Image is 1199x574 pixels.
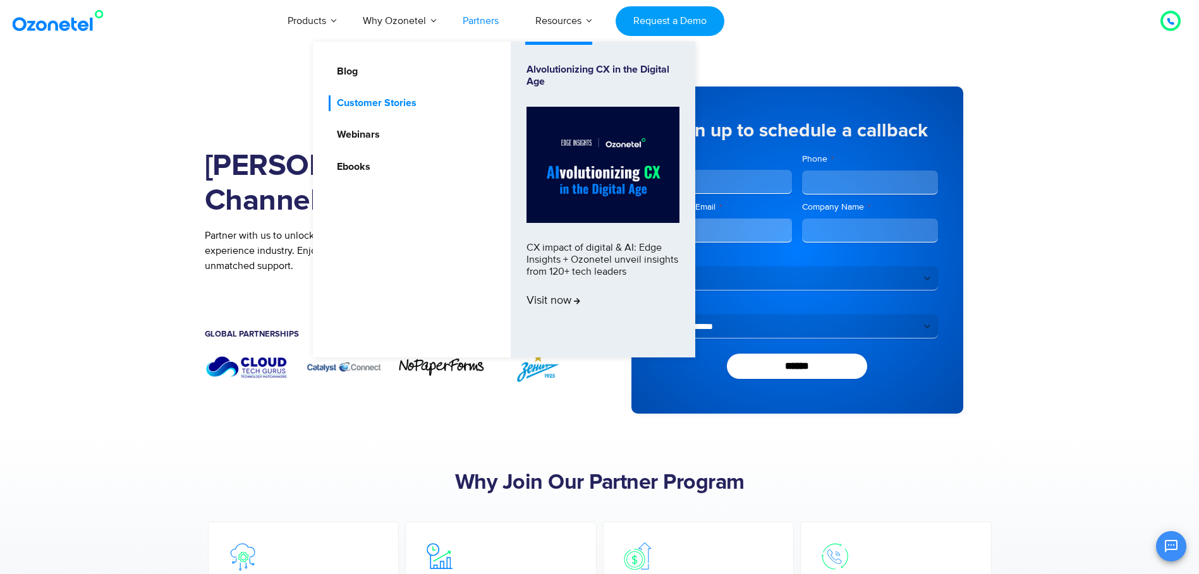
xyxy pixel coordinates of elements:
[329,64,360,80] a: Blog
[657,153,793,165] label: Full Name
[205,351,289,382] img: CloubTech
[802,153,938,165] label: Phone
[205,351,581,382] div: Image Carousel
[205,330,581,338] h5: Global Partnerships
[329,127,382,143] a: Webinars
[1156,531,1186,561] button: Open chat
[616,6,724,36] a: Request a Demo
[526,64,679,335] a: Alvolutionizing CX in the Digital AgeCX impact of digital & AI: Edge Insights + Ozonetel unveil i...
[496,351,581,382] img: ZENIT
[205,351,289,382] div: 6 / 7
[205,149,581,218] h1: [PERSON_NAME]’s Channel Partner Program
[399,357,484,377] img: nopaperforms
[205,228,581,273] p: Partner with us to unlock new revenue streams in the fast-growing customer experience industry. E...
[526,294,580,308] span: Visit now
[205,470,995,496] h2: Why Join Our Partner Program
[301,351,386,382] img: CatalystConnect
[329,95,418,111] a: Customer Stories
[496,351,581,382] div: 2 / 7
[657,121,938,140] h5: Sign up to schedule a callback
[802,201,938,213] label: Company Name
[657,249,938,261] label: Country
[657,297,938,309] label: Partner
[329,159,372,175] a: Ebooks
[399,357,484,377] div: 1 / 7
[526,107,679,223] img: Alvolutionizing.jpg
[657,201,793,213] label: Business Email
[301,351,386,382] div: 7 / 7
